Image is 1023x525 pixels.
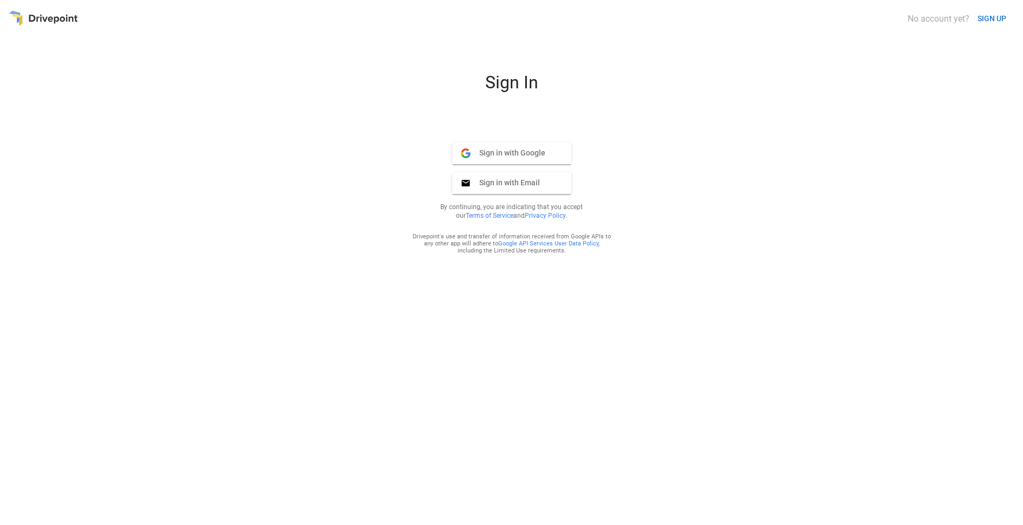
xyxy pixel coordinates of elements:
[471,178,540,187] span: Sign in with Email
[412,233,611,254] div: Drivepoint's use and transfer of information received from Google APIs to any other app will adhe...
[382,72,642,101] div: Sign In
[908,14,969,24] div: No account yet?
[427,203,596,220] p: By continuing, you are indicating that you accept our and .
[498,240,598,247] a: Google API Services User Data Policy
[452,142,571,164] button: Sign in with Google
[471,148,545,158] span: Sign in with Google
[452,172,571,194] button: Sign in with Email
[973,9,1011,29] button: SIGN UP
[525,212,565,219] a: Privacy Policy
[466,212,513,219] a: Terms of Service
